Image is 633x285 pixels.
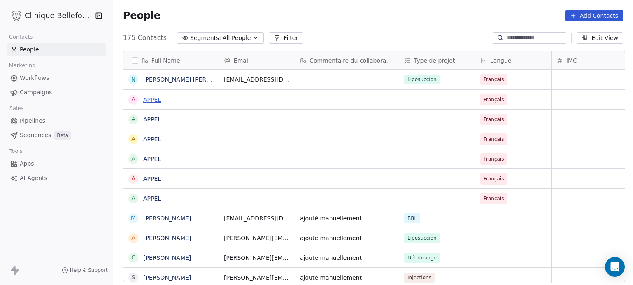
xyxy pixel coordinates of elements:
button: Edit View [577,32,623,44]
span: Français [484,115,504,124]
div: A [131,194,135,203]
span: [EMAIL_ADDRESS][DOMAIN_NAME] [224,75,290,84]
span: Segments: [190,34,221,42]
span: Contacts [5,31,36,43]
a: Workflows [7,71,106,85]
div: A [131,154,135,163]
span: Langue [490,56,512,65]
span: Français [484,175,504,183]
a: Apps [7,157,106,171]
a: APPEL [143,195,161,202]
span: Workflows [20,74,49,82]
span: ajouté manuellement [300,254,394,262]
span: [EMAIL_ADDRESS][DOMAIN_NAME] [224,214,290,222]
span: AI Agents [20,174,47,182]
div: Commentaire du collaborateur [295,51,399,69]
button: Filter [269,32,303,44]
span: Pipelines [20,117,45,125]
span: 175 Contacts [123,33,167,43]
span: Help & Support [70,267,108,273]
a: SequencesBeta [7,128,106,142]
div: Full Name [123,51,219,69]
span: Français [484,194,504,203]
span: All People [223,34,251,42]
button: Clinique Bellefontaine [10,9,89,23]
a: APPEL [143,136,161,142]
span: ajouté manuellement [300,234,394,242]
span: Français [484,75,504,84]
div: N [131,75,135,84]
span: [PERSON_NAME][EMAIL_ADDRESS][PERSON_NAME][DOMAIN_NAME] [224,234,290,242]
div: Langue [475,51,551,69]
span: Sequences [20,131,51,140]
div: Type de projet [399,51,475,69]
a: People [7,43,106,56]
span: Full Name [151,56,180,65]
span: Beta [54,131,71,140]
a: APPEL [143,96,161,103]
img: Logo_Bellefontaine_Black.png [12,11,21,21]
span: Français [484,96,504,104]
a: APPEL [143,116,161,123]
span: Sales [6,102,27,114]
span: Type de projet [414,56,455,65]
span: Clinique Bellefontaine [25,10,93,21]
div: Open Intercom Messenger [605,257,625,277]
span: ajouté manuellement [300,214,394,222]
span: Français [484,135,504,143]
span: [PERSON_NAME][EMAIL_ADDRESS][PERSON_NAME][DOMAIN_NAME] [224,273,290,282]
a: [PERSON_NAME] [143,235,191,241]
span: Email [234,56,250,65]
span: Tools [6,145,26,157]
span: Injections [404,273,435,283]
span: Apps [20,159,34,168]
span: [PERSON_NAME][EMAIL_ADDRESS][DOMAIN_NAME] [224,254,290,262]
a: [PERSON_NAME] [143,255,191,261]
span: People [123,9,161,22]
a: [PERSON_NAME] [PERSON_NAME] [143,76,241,83]
div: A [131,135,135,143]
a: [PERSON_NAME] [143,215,191,222]
div: M [131,214,136,222]
div: A [131,115,135,124]
a: APPEL [143,175,161,182]
a: Campaigns [7,86,106,99]
div: C [131,253,135,262]
span: BBL [404,213,420,223]
span: Commentaire du collaborateur [310,56,394,65]
div: A [131,234,135,242]
button: Add Contacts [565,10,623,21]
div: S [131,273,135,282]
span: Campaigns [20,88,52,97]
span: People [20,45,39,54]
span: Liposuccion [404,233,440,243]
div: IMC [552,51,627,69]
a: AI Agents [7,171,106,185]
div: A [131,95,135,104]
span: IMC [566,56,577,65]
a: [PERSON_NAME] [143,274,191,281]
div: Email [219,51,295,69]
a: Help & Support [62,267,108,273]
div: A [131,174,135,183]
a: Pipelines [7,114,106,128]
span: Français [484,155,504,163]
span: Liposuccion [404,75,440,84]
span: Marketing [5,59,39,72]
div: grid [123,70,219,283]
a: APPEL [143,156,161,162]
span: ajouté manuellement [300,273,394,282]
span: Détatouage [404,253,440,263]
